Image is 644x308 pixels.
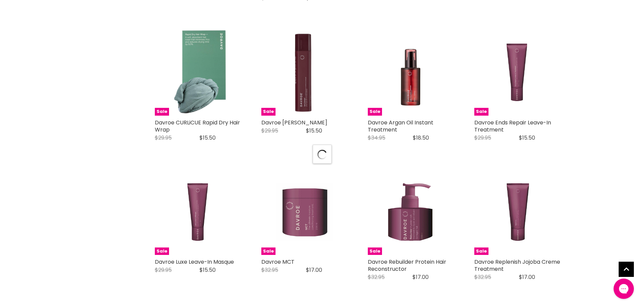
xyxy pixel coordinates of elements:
[610,276,637,301] iframe: Gorgias live chat messenger
[474,273,491,281] span: $32.95
[276,169,333,255] img: Davroe MCT
[413,134,429,142] span: $18.50
[368,258,446,273] a: Davroe Rebuilder Protein Hair Reconstructor
[155,258,234,266] a: Davroe Luxe Leave-In Masque
[155,266,172,274] span: $29.95
[474,258,560,273] a: Davroe Replenish Jojoba Creme Treatment
[155,169,241,255] a: Davroe Luxe Leave In Masque Sale
[368,247,382,255] span: Sale
[169,169,226,255] img: Davroe Luxe Leave In Masque
[368,29,454,116] img: Davroe Argan Oil Instant Treatment
[474,119,551,134] a: Davroe Ends Repair Leave-In Treatment
[412,273,429,281] span: $17.00
[368,29,454,116] a: Davroe Argan Oil Instant Treatment Sale
[488,29,546,116] img: Davroe Ends Repair
[199,134,216,142] span: $15.50
[261,266,278,274] span: $32.95
[261,127,278,135] span: $29.95
[382,169,439,255] img: Davroe Rebuilder Protein Hair Reconstructor
[155,119,240,134] a: Davroe CURLiCUE Rapid Dry Hair Wrap
[368,119,433,134] a: Davroe Argan Oil Instant Treatment
[474,108,488,116] span: Sale
[368,273,385,281] span: $32.95
[261,258,294,266] a: Davroe MCT
[474,247,488,255] span: Sale
[368,134,385,142] span: $34.95
[155,134,172,142] span: $29.95
[474,29,560,116] a: Davroe Ends Repair Sale
[368,108,382,116] span: Sale
[474,169,560,255] a: Davroe Replenish Jojoba Creme Treatment Sale
[519,273,535,281] span: $17.00
[261,29,348,116] a: Davroe Tame Detangler Sale
[155,29,241,116] a: Davroe CURLiCUE Rapid Dry Hair Wrap Davroe CURLiCUE Rapid Dry Hair Wrap Sale
[155,108,169,116] span: Sale
[261,29,348,116] img: Davroe Tame Detangler
[199,266,216,274] span: $15.50
[155,247,169,255] span: Sale
[306,127,322,135] span: $15.50
[474,134,491,142] span: $29.95
[368,169,454,255] a: Davroe Rebuilder Protein Hair Reconstructor Sale
[261,108,276,116] span: Sale
[306,266,322,274] span: $17.00
[155,29,241,116] img: Davroe CURLiCUE Rapid Dry Hair Wrap
[519,134,535,142] span: $15.50
[261,119,327,126] a: Davroe [PERSON_NAME]
[488,169,546,255] img: Davroe Replenish Jojoba Creme Treatment
[261,169,348,255] a: Davroe MCT Sale
[261,247,276,255] span: Sale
